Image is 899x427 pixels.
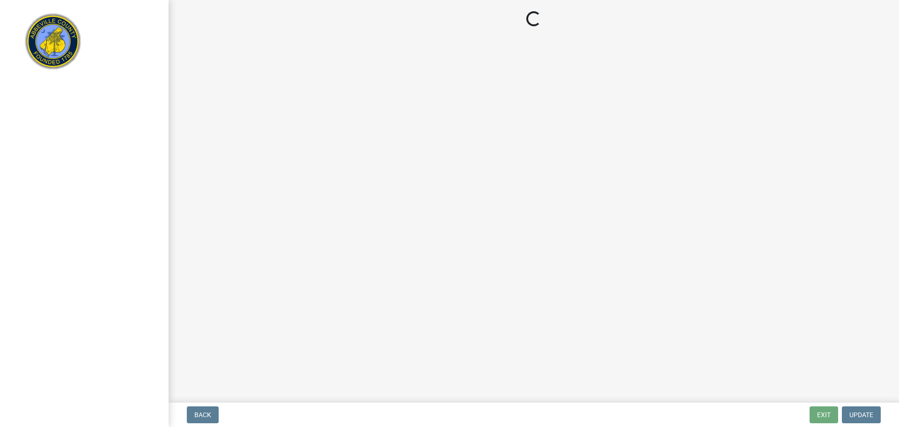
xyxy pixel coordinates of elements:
[194,411,211,419] span: Back
[810,406,838,423] button: Exit
[842,406,881,423] button: Update
[849,411,873,419] span: Update
[187,406,219,423] button: Back
[19,10,88,79] img: Abbeville County, South Carolina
